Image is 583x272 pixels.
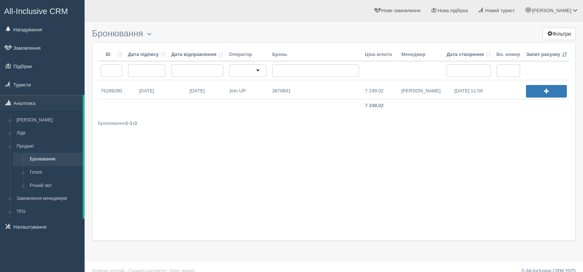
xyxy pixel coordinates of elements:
th: Оператор [226,48,269,61]
a: 76289280 [98,80,125,99]
th: Бронь [269,48,362,61]
a: [DATE] [168,80,226,99]
div: Бронювання з [98,120,570,127]
a: Замовлення менеджерів [13,192,83,205]
a: Дата відправлення [171,51,223,58]
a: All-Inclusive CRM [0,0,84,21]
a: Готелі [26,166,83,179]
a: Продажі [13,140,83,153]
span: [PERSON_NAME] [532,8,571,13]
a: Дата підпису [128,51,166,58]
b: 1-1 [125,120,132,126]
span: Новий турист [485,8,515,13]
a: 7 249,02 [362,80,398,99]
span: Нова підбірка [438,8,468,13]
a: Ліди [13,127,83,140]
th: Ціна агента [362,48,398,61]
th: Менеджер [398,48,444,61]
a: ID [101,51,122,58]
a: [PERSON_NAME] [13,114,83,127]
a: 3876841 [269,80,362,99]
a: Річний звіт [26,179,83,192]
a: [DATE] [125,80,168,99]
a: [DATE] 11:59 [444,80,494,99]
button: Фільтри [543,28,576,40]
span: All-Inclusive CRM [4,7,68,16]
span: Нове замовлення [381,8,420,13]
a: [PERSON_NAME] [398,80,444,99]
b: 1 [135,120,137,126]
a: Join UP [226,80,269,99]
td: 7 249,02 [362,99,398,112]
a: TPG [13,205,83,219]
h3: Бронювання [92,29,576,39]
a: Бронювання [26,153,83,166]
a: Запит рахунку [526,51,567,58]
th: Вн. номер [494,48,523,61]
a: Дата створення [447,51,491,58]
